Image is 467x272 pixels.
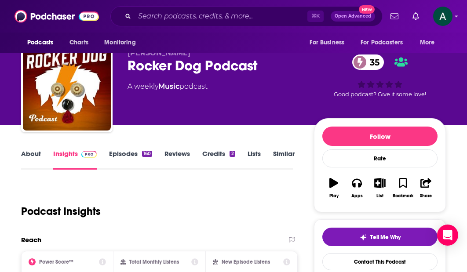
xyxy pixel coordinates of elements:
div: Share [420,193,432,199]
a: 35 [352,54,384,70]
div: Bookmark [393,193,413,199]
div: Open Intercom Messenger [437,225,458,246]
h2: Total Monthly Listens [129,259,179,265]
span: 35 [361,54,384,70]
a: InsightsPodchaser Pro [53,149,97,170]
a: Episodes160 [109,149,152,170]
button: open menu [21,34,65,51]
input: Search podcasts, credits, & more... [135,9,307,23]
button: Open AdvancedNew [331,11,375,22]
a: Reviews [164,149,190,170]
span: For Podcasters [361,36,403,49]
h1: Podcast Insights [21,205,101,218]
a: About [21,149,41,170]
a: Lists [248,149,261,170]
div: A weekly podcast [128,81,208,92]
div: Apps [351,193,363,199]
span: For Business [310,36,344,49]
button: Follow [322,127,438,146]
a: Similar [273,149,295,170]
span: Podcasts [27,36,53,49]
div: Search podcasts, credits, & more... [110,6,383,26]
a: Charts [64,34,94,51]
button: open menu [355,34,416,51]
img: User Profile [433,7,452,26]
button: Play [322,172,345,204]
h2: Reach [21,236,41,244]
button: open menu [303,34,355,51]
span: Good podcast? Give it some love! [334,91,426,98]
div: 160 [142,151,152,157]
span: Tell Me Why [370,234,401,241]
button: Bookmark [391,172,414,204]
span: More [420,36,435,49]
button: Show profile menu [433,7,452,26]
div: 2 [230,151,235,157]
img: Rocker Dog Podcast [23,43,111,131]
span: Monitoring [104,36,135,49]
span: Logged in as ashley88139 [433,7,452,26]
a: Music [158,82,179,91]
div: Rate [322,149,438,167]
button: List [368,172,391,204]
a: Show notifications dropdown [409,9,423,24]
span: ⌘ K [307,11,324,22]
img: Podchaser - Follow, Share and Rate Podcasts [15,8,99,25]
h2: New Episode Listens [222,259,270,265]
img: tell me why sparkle [360,234,367,241]
button: open menu [414,34,446,51]
div: List [376,193,383,199]
a: Contact This Podcast [322,253,438,270]
span: Charts [69,36,88,49]
img: Podchaser Pro [81,151,97,158]
h2: Power Score™ [39,259,73,265]
button: Share [415,172,438,204]
div: Play [329,193,339,199]
button: tell me why sparkleTell Me Why [322,228,438,246]
a: Credits2 [202,149,235,170]
button: Apps [345,172,368,204]
a: Show notifications dropdown [387,9,402,24]
span: Open Advanced [335,14,371,18]
div: 35Good podcast? Give it some love! [314,49,446,103]
span: New [359,5,375,14]
button: open menu [98,34,147,51]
